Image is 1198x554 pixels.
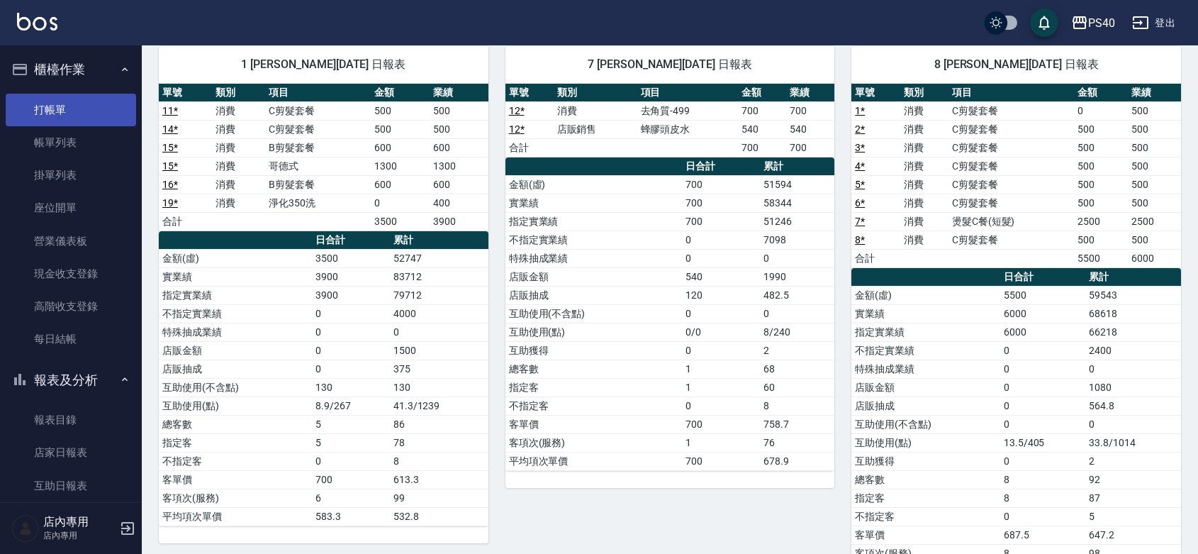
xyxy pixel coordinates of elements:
[760,157,835,176] th: 累計
[505,212,682,231] td: 指定實業績
[6,290,136,323] a: 高階收支登錄
[1128,249,1181,267] td: 6000
[505,138,554,157] td: 合計
[390,249,488,267] td: 52747
[637,101,739,120] td: 去角質-499
[505,452,682,470] td: 平均項次單價
[1128,101,1181,120] td: 500
[760,194,835,212] td: 58344
[159,304,312,323] td: 不指定實業績
[948,120,1075,138] td: C剪髮套餐
[1000,433,1085,452] td: 13.5/405
[1128,212,1181,231] td: 2500
[851,489,1000,507] td: 指定客
[312,378,390,397] td: 130
[312,304,390,323] td: 0
[6,470,136,502] a: 互助日報表
[1074,138,1127,157] td: 500
[1074,157,1127,175] td: 500
[948,212,1075,231] td: 燙髮C餐(短髮)
[430,101,488,120] td: 500
[1074,101,1127,120] td: 0
[1128,138,1181,157] td: 500
[312,286,390,304] td: 3900
[6,323,136,355] a: 每日結帳
[682,286,760,304] td: 120
[390,304,488,323] td: 4000
[1085,452,1181,470] td: 2
[505,267,682,286] td: 店販金額
[43,515,116,529] h5: 店內專用
[312,433,390,452] td: 5
[371,84,430,102] th: 金額
[430,157,488,175] td: 1300
[265,157,371,175] td: 哥德式
[851,360,1000,378] td: 特殊抽成業績
[948,84,1075,102] th: 項目
[948,194,1075,212] td: C剪髮套餐
[505,378,682,397] td: 指定客
[900,84,948,102] th: 類別
[851,378,1000,397] td: 店販金額
[6,51,136,88] button: 櫃檯作業
[948,101,1075,120] td: C剪髮套餐
[1065,9,1121,38] button: PS40
[176,57,471,72] span: 1 [PERSON_NAME][DATE] 日報表
[17,13,57,31] img: Logo
[265,101,371,120] td: C剪髮套餐
[505,194,682,212] td: 實業績
[6,192,136,224] a: 座位開單
[682,194,760,212] td: 700
[390,452,488,470] td: 8
[265,138,371,157] td: B剪髮套餐
[1000,360,1085,378] td: 0
[851,470,1000,489] td: 總客數
[738,120,786,138] td: 540
[43,529,116,542] p: 店內專用
[1088,14,1115,32] div: PS40
[505,341,682,360] td: 互助獲得
[554,101,637,120] td: 消費
[1074,120,1127,138] td: 500
[1085,341,1181,360] td: 2400
[682,212,760,231] td: 700
[6,436,136,469] a: 店家日報表
[1074,175,1127,194] td: 500
[430,212,488,231] td: 3900
[212,84,265,102] th: 類別
[948,175,1075,194] td: C剪髮套餐
[505,231,682,249] td: 不指定實業績
[390,323,488,341] td: 0
[637,120,739,138] td: 蜂膠頭皮水
[682,231,760,249] td: 0
[505,84,554,102] th: 單號
[900,138,948,157] td: 消費
[1126,10,1181,36] button: 登出
[1074,231,1127,249] td: 500
[390,231,488,250] th: 累計
[505,84,835,157] table: a dense table
[159,341,312,360] td: 店販金額
[738,84,786,102] th: 金額
[1000,286,1085,304] td: 5500
[312,341,390,360] td: 0
[1000,268,1085,287] th: 日合計
[6,126,136,159] a: 帳單列表
[1085,268,1181,287] th: 累計
[851,84,1181,268] table: a dense table
[159,415,312,433] td: 總客數
[1000,378,1085,397] td: 0
[390,267,488,286] td: 83712
[312,231,390,250] th: 日合計
[371,175,430,194] td: 600
[637,84,739,102] th: 項目
[1085,323,1181,341] td: 66218
[760,212,835,231] td: 51246
[851,397,1000,415] td: 店販抽成
[682,415,760,433] td: 700
[851,84,900,102] th: 單號
[212,138,265,157] td: 消費
[760,378,835,397] td: 60
[505,360,682,378] td: 總客數
[1128,194,1181,212] td: 500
